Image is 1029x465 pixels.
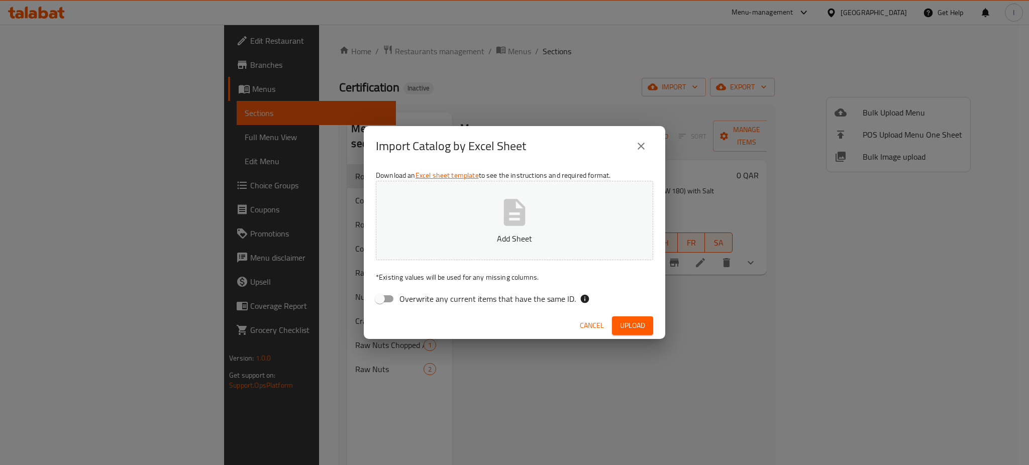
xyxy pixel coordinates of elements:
[629,134,653,158] button: close
[612,316,653,335] button: Upload
[620,319,645,332] span: Upload
[376,272,653,282] p: Existing values will be used for any missing columns.
[399,293,576,305] span: Overwrite any current items that have the same ID.
[376,138,526,154] h2: Import Catalog by Excel Sheet
[576,316,608,335] button: Cancel
[580,294,590,304] svg: If the overwrite option isn't selected, then the items that match an existing ID will be ignored ...
[364,166,665,312] div: Download an to see the instructions and required format.
[391,232,638,245] p: Add Sheet
[416,169,479,182] a: Excel sheet template
[580,319,604,332] span: Cancel
[376,181,653,260] button: Add Sheet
